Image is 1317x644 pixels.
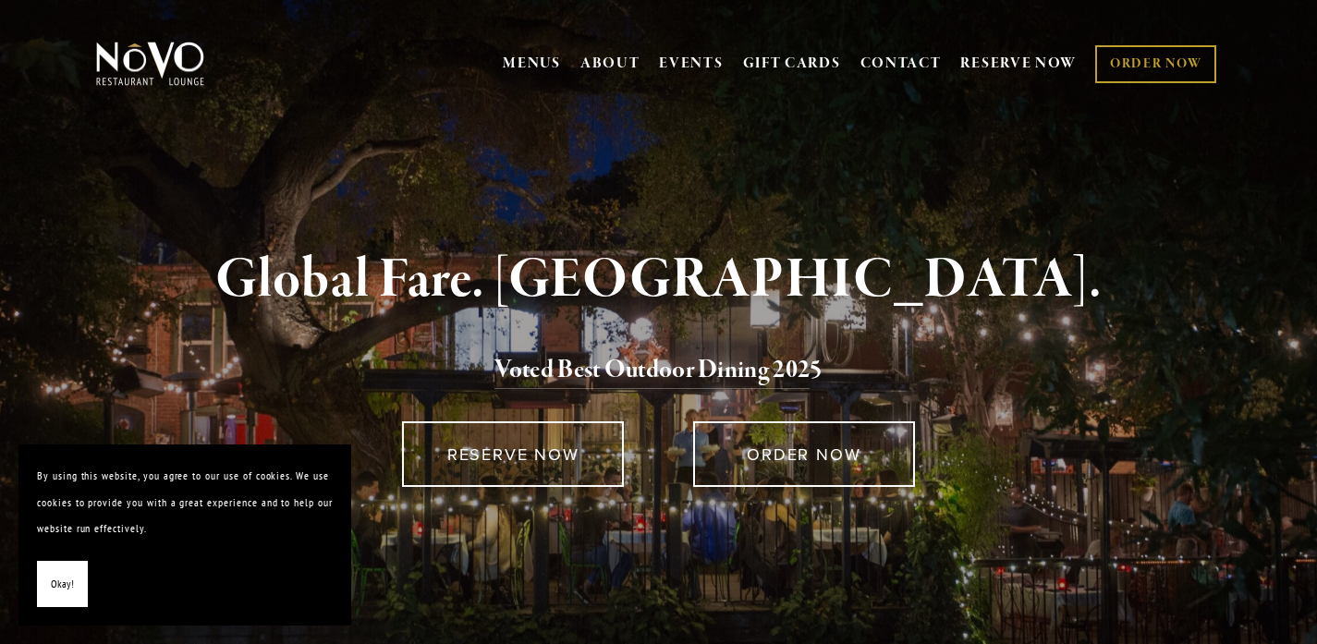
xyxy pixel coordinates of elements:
[659,55,723,73] a: EVENTS
[127,351,1191,390] h2: 5
[494,354,810,389] a: Voted Best Outdoor Dining 202
[503,55,561,73] a: MENUS
[92,41,208,87] img: Novo Restaurant &amp; Lounge
[693,421,915,487] a: ORDER NOW
[51,571,74,598] span: Okay!
[215,245,1102,315] strong: Global Fare. [GEOGRAPHIC_DATA].
[860,46,942,81] a: CONTACT
[402,421,624,487] a: RESERVE NOW
[37,463,333,542] p: By using this website, you agree to our use of cookies. We use cookies to provide you with a grea...
[580,55,640,73] a: ABOUT
[18,444,351,626] section: Cookie banner
[1095,45,1216,83] a: ORDER NOW
[743,46,841,81] a: GIFT CARDS
[37,561,88,608] button: Okay!
[960,46,1077,81] a: RESERVE NOW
